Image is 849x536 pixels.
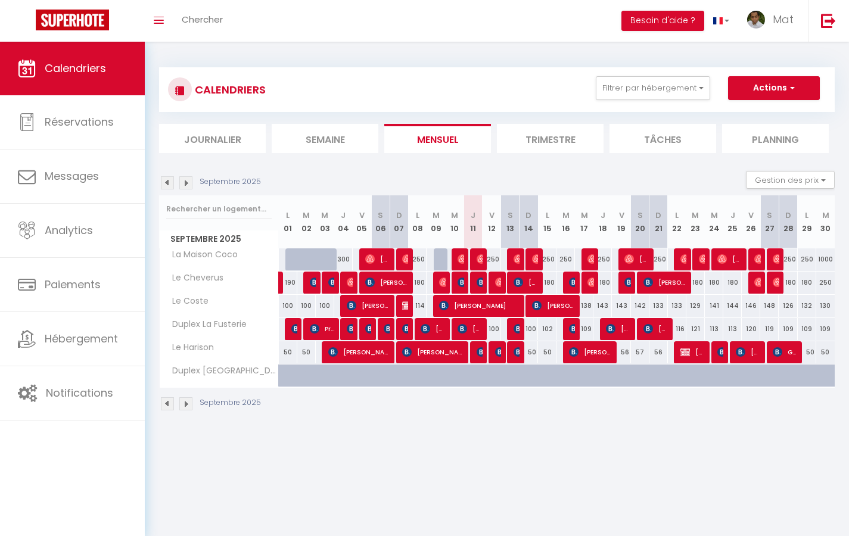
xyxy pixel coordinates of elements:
[723,318,742,340] div: 113
[575,295,593,317] div: 138
[760,295,779,317] div: 148
[798,295,816,317] div: 132
[514,341,520,363] span: [PERSON_NAME]
[46,385,113,400] span: Notifications
[556,248,575,270] div: 250
[816,248,835,270] div: 1000
[760,195,779,248] th: 27
[668,295,686,317] div: 133
[816,195,835,248] th: 30
[303,210,310,221] abbr: M
[495,271,501,294] span: [PERSON_NAME]
[532,248,538,270] span: [PERSON_NAME]
[562,210,570,221] abbr: M
[593,272,612,294] div: 180
[596,76,710,100] button: Filtrer par hébergement
[365,271,408,294] span: [PERSON_NAME]
[328,271,334,294] span: [PERSON_NAME]
[371,195,390,248] th: 06
[643,317,668,340] span: [PERSON_NAME]
[773,248,779,270] span: [PERSON_NAME]
[477,341,483,363] span: [PERSON_NAME]
[624,271,630,294] span: [PERSON_NAME]
[609,124,716,153] li: Tâches
[649,248,668,270] div: 250
[161,364,281,378] span: Duplex [GEOGRAPHIC_DATA][PERSON_NAME]
[489,210,495,221] abbr: V
[621,11,704,31] button: Besoin d'aide ?
[705,272,723,294] div: 180
[821,13,836,28] img: logout
[439,271,445,294] span: [PERSON_NAME]
[45,114,114,129] span: Réservations
[624,248,649,270] span: [PERSON_NAME] [PERSON_NAME]
[816,341,835,363] div: 50
[593,195,612,248] th: 18
[520,318,538,340] div: 100
[483,318,501,340] div: 100
[637,210,643,221] abbr: S
[161,295,212,308] span: Le Coste
[160,230,278,248] span: Septembre 2025
[773,271,779,294] span: Moulirath Yos
[402,317,408,340] span: [PERSON_NAME]
[798,248,816,270] div: 250
[427,195,445,248] th: 09
[767,210,772,221] abbr: S
[538,318,556,340] div: 102
[606,317,630,340] span: [PERSON_NAME]
[279,341,297,363] div: 50
[347,294,390,317] span: [PERSON_NAME] [PERSON_NAME]
[402,248,408,270] span: [PERSON_NAME]
[649,195,668,248] th: 21
[779,248,797,270] div: 250
[619,210,624,221] abbr: V
[816,272,835,294] div: 250
[643,271,686,294] span: [PERSON_NAME]
[458,248,464,270] span: [PERSON_NAME]
[497,124,604,153] li: Trimestre
[514,317,520,340] span: [PERSON_NAME]
[746,171,835,189] button: Gestion des prix
[297,341,316,363] div: 50
[773,341,797,363] span: Gome Imadiy
[310,271,316,294] span: [PERSON_NAME]
[45,169,99,183] span: Messages
[408,295,427,317] div: 114
[279,295,297,317] div: 100
[785,210,791,221] abbr: D
[477,248,483,270] span: [PERSON_NAME]/[PERSON_NAME]
[692,210,699,221] abbr: M
[532,294,575,317] span: [PERSON_NAME]
[798,195,816,248] th: 29
[705,195,723,248] th: 24
[668,318,686,340] div: 116
[748,210,754,221] abbr: V
[328,341,390,363] span: [PERSON_NAME]
[483,248,501,270] div: 250
[668,195,686,248] th: 22
[612,195,630,248] th: 19
[161,341,217,354] span: Le Harison
[525,210,531,221] abbr: D
[631,341,649,363] div: 57
[675,210,679,221] abbr: L
[341,210,346,221] abbr: J
[754,248,760,270] span: [PERSON_NAME]
[483,195,501,248] th: 12
[279,272,297,294] div: 190
[310,317,334,340] span: Prof. [PERSON_NAME]
[458,317,482,340] span: [PERSON_NAME]
[45,331,118,346] span: Hébergement
[581,210,588,221] abbr: M
[433,210,440,221] abbr: M
[464,195,483,248] th: 11
[334,195,353,248] th: 04
[520,341,538,363] div: 50
[421,317,445,340] span: [PERSON_NAME]
[575,318,593,340] div: 109
[730,210,735,221] abbr: J
[161,248,241,261] span: La Maison Coco
[272,124,378,153] li: Semaine
[291,317,297,340] span: [PERSON_NAME]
